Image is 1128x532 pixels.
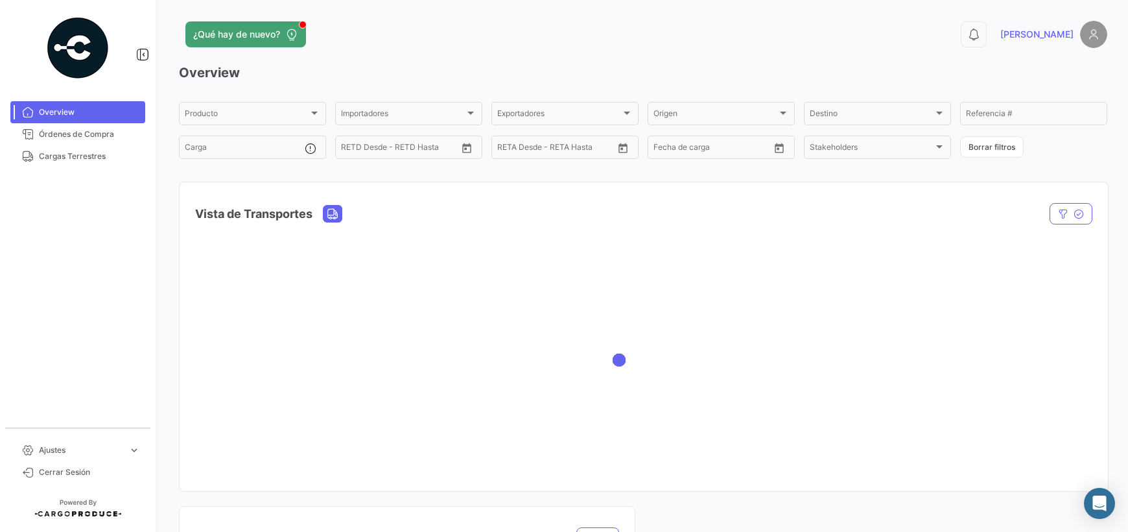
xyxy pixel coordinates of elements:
h3: Overview [179,64,1107,82]
input: Desde [653,145,677,154]
span: Cargas Terrestres [39,151,140,162]
span: Cerrar Sesión [39,466,140,478]
button: ¿Qué hay de nuevo? [185,21,306,47]
span: Origen [653,111,777,120]
span: Órdenes de Compra [39,128,140,140]
input: Desde [341,145,364,154]
input: Hasta [530,145,585,154]
input: Desde [497,145,521,154]
span: Exportadores [497,111,621,120]
button: Borrar filtros [960,136,1024,158]
button: Open calendar [613,138,633,158]
button: Land [323,206,342,222]
span: Stakeholders [810,145,934,154]
a: Cargas Terrestres [10,145,145,167]
a: Órdenes de Compra [10,123,145,145]
input: Hasta [686,145,741,154]
span: ¿Qué hay de nuevo? [193,28,280,41]
button: Open calendar [457,138,476,158]
span: [PERSON_NAME] [1000,28,1074,41]
input: Hasta [373,145,429,154]
img: placeholder-user.png [1080,21,1107,48]
span: Producto [185,111,309,120]
a: Overview [10,101,145,123]
img: powered-by.png [45,16,110,80]
span: Ajustes [39,444,123,456]
span: Importadores [341,111,465,120]
span: Destino [810,111,934,120]
div: Abrir Intercom Messenger [1084,488,1115,519]
span: Overview [39,106,140,118]
h4: Vista de Transportes [195,205,312,223]
span: expand_more [128,444,140,456]
button: Open calendar [770,138,789,158]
